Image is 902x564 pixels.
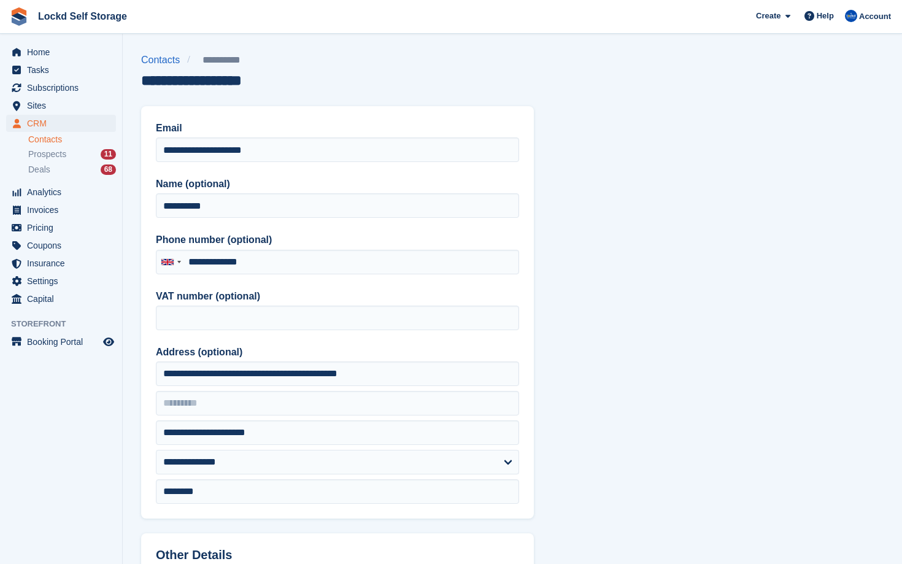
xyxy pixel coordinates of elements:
[28,164,50,176] span: Deals
[817,10,834,22] span: Help
[28,149,66,160] span: Prospects
[27,237,101,254] span: Coupons
[27,44,101,61] span: Home
[27,255,101,272] span: Insurance
[27,201,101,218] span: Invoices
[27,79,101,96] span: Subscriptions
[27,97,101,114] span: Sites
[141,53,265,68] nav: breadcrumbs
[101,164,116,175] div: 68
[10,7,28,26] img: stora-icon-8386f47178a22dfd0bd8f6a31ec36ba5ce8667c1dd55bd0f319d3a0aa187defe.svg
[6,333,116,350] a: menu
[156,177,519,191] label: Name (optional)
[28,148,116,161] a: Prospects 11
[28,163,116,176] a: Deals 68
[6,115,116,132] a: menu
[156,345,519,360] label: Address (optional)
[6,237,116,254] a: menu
[6,61,116,79] a: menu
[156,289,519,304] label: VAT number (optional)
[756,10,781,22] span: Create
[6,201,116,218] a: menu
[101,334,116,349] a: Preview store
[6,97,116,114] a: menu
[101,149,116,160] div: 11
[141,53,187,68] a: Contacts
[27,333,101,350] span: Booking Portal
[27,272,101,290] span: Settings
[27,183,101,201] span: Analytics
[6,290,116,307] a: menu
[156,250,185,274] div: United Kingdom: +44
[6,183,116,201] a: menu
[6,219,116,236] a: menu
[33,6,132,26] a: Lockd Self Storage
[28,134,116,145] a: Contacts
[6,44,116,61] a: menu
[27,219,101,236] span: Pricing
[156,121,519,136] label: Email
[6,79,116,96] a: menu
[27,61,101,79] span: Tasks
[11,318,122,330] span: Storefront
[156,233,519,247] label: Phone number (optional)
[845,10,857,22] img: Jonny Bleach
[156,548,519,562] h2: Other Details
[27,115,101,132] span: CRM
[6,272,116,290] a: menu
[27,290,101,307] span: Capital
[859,10,891,23] span: Account
[6,255,116,272] a: menu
